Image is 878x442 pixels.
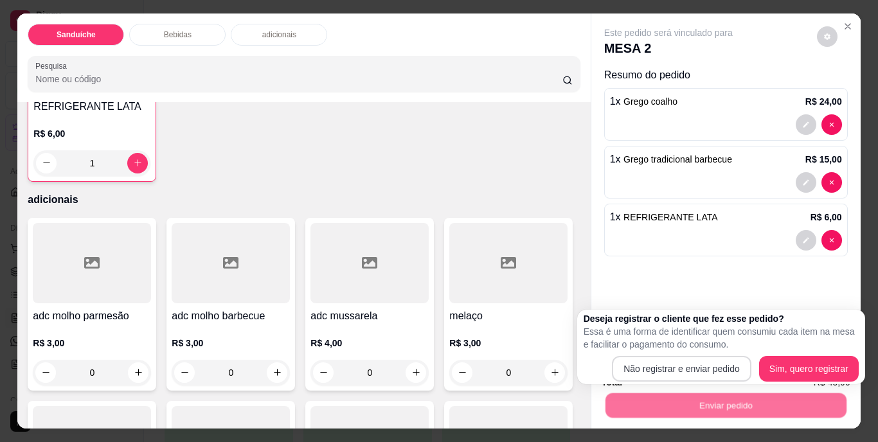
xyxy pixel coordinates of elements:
[406,362,426,383] button: increase-product-quantity
[604,67,848,83] p: Resumo do pedido
[623,96,677,107] span: Grego coalho
[811,211,842,224] p: R$ 6,00
[610,152,732,167] p: 1 x
[604,26,733,39] p: Este pedido será vinculado para
[759,356,859,382] button: Sim, quero registrar
[267,362,287,383] button: increase-product-quantity
[449,337,568,349] p: R$ 3,00
[28,192,580,208] p: adicionais
[310,308,429,324] h4: adc mussarela
[33,308,151,324] h4: adc molho parmesão
[623,154,732,164] span: Grego tradicional barbecue
[35,60,71,71] label: Pesquisa
[623,212,718,222] span: REFRIGERANTE LATA
[610,209,718,225] p: 1 x
[35,362,56,383] button: decrease-product-quantity
[821,172,842,193] button: decrease-product-quantity
[164,30,192,40] p: Bebidas
[36,153,57,173] button: decrease-product-quantity
[796,230,816,251] button: decrease-product-quantity
[33,127,150,140] p: R$ 6,00
[610,94,677,109] p: 1 x
[313,362,334,383] button: decrease-product-quantity
[796,172,816,193] button: decrease-product-quantity
[796,114,816,135] button: decrease-product-quantity
[128,362,148,383] button: increase-product-quantity
[604,39,733,57] p: MESA 2
[33,99,150,114] h4: REFRIGERANTE LATA
[262,30,296,40] p: adicionais
[821,114,842,135] button: decrease-product-quantity
[449,308,568,324] h4: melaço
[838,16,858,37] button: Close
[310,337,429,349] p: R$ 4,00
[452,362,472,383] button: decrease-product-quantity
[817,26,838,47] button: decrease-product-quantity
[805,153,842,166] p: R$ 15,00
[172,337,290,349] p: R$ 3,00
[584,325,859,351] p: Essa é uma forma de identificar quem consumiu cada item na mesa e facilitar o pagamento do consumo.
[612,356,751,382] button: Não registrar e enviar pedido
[584,312,859,325] h2: Deseja registrar o cliente que fez esse pedido?
[805,95,842,108] p: R$ 24,00
[821,230,842,251] button: decrease-product-quantity
[544,362,565,383] button: increase-product-quantity
[605,393,846,418] button: Enviar pedido
[33,337,151,349] p: R$ 3,00
[172,308,290,324] h4: adc molho barbecue
[57,30,96,40] p: Sanduíche
[127,153,148,173] button: increase-product-quantity
[174,362,195,383] button: decrease-product-quantity
[35,73,562,85] input: Pesquisa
